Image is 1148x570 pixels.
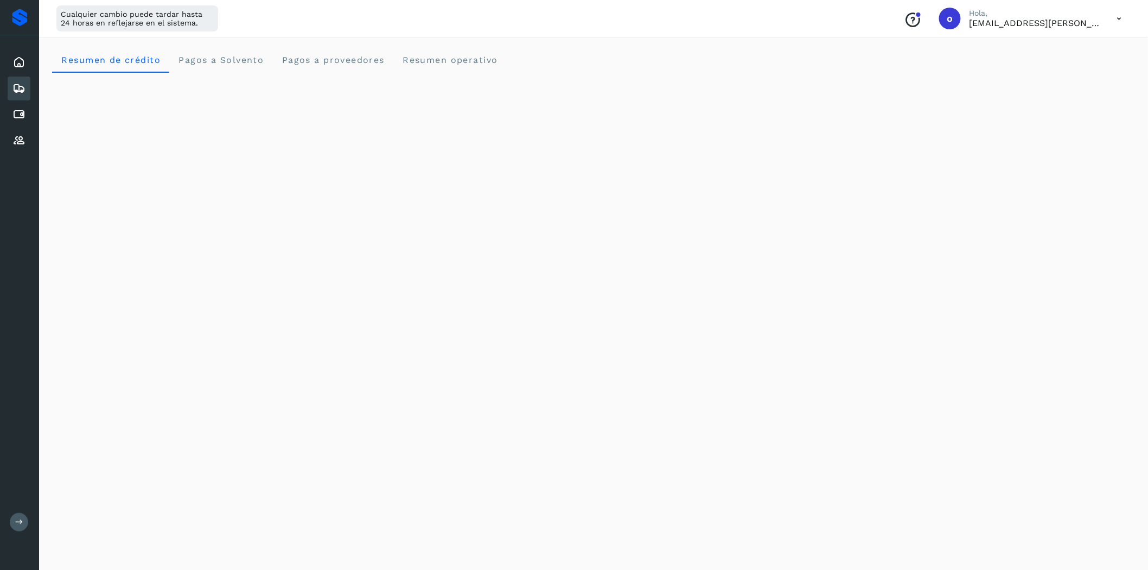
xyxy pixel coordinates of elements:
[970,9,1100,18] p: Hola,
[970,18,1100,28] p: ops.lozano@solvento.mx
[178,55,264,65] span: Pagos a Solvento
[281,55,385,65] span: Pagos a proveedores
[61,55,161,65] span: Resumen de crédito
[56,5,218,31] div: Cualquier cambio puede tardar hasta 24 horas en reflejarse en el sistema.
[8,50,30,74] div: Inicio
[402,55,498,65] span: Resumen operativo
[8,129,30,153] div: Proveedores
[8,77,30,100] div: Embarques
[8,103,30,126] div: Cuentas por pagar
